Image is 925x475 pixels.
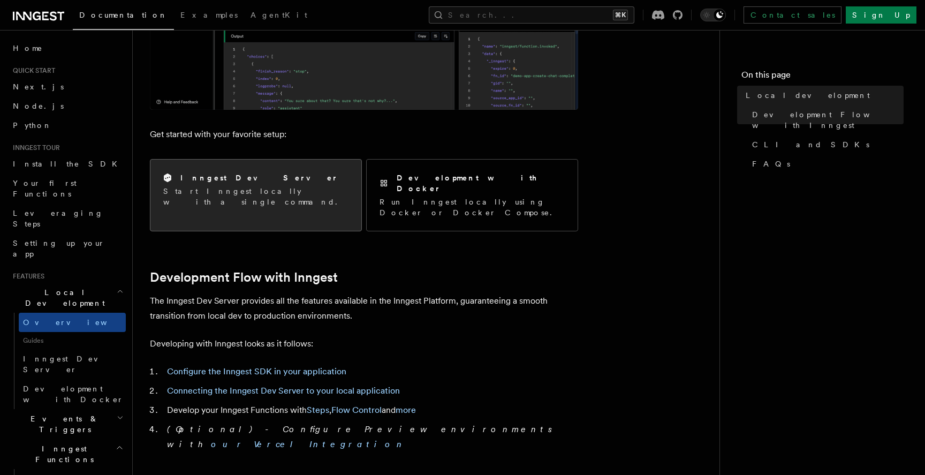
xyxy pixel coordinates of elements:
a: Documentation [73,3,174,30]
span: Inngest Dev Server [23,355,115,374]
a: Next.js [9,77,126,96]
span: Quick start [9,66,55,75]
a: our Vercel Integration [211,439,406,449]
button: Local Development [9,283,126,313]
button: Toggle dark mode [700,9,726,21]
a: Node.js [9,96,126,116]
span: Python [13,121,52,130]
a: Configure the Inngest SDK in your application [167,366,346,376]
a: FAQs [748,154,904,174]
a: CLI and SDKs [748,135,904,154]
span: Development with Docker [23,384,124,404]
a: Local development [741,86,904,105]
span: Local development [746,90,870,101]
a: AgentKit [244,3,314,29]
span: Development Flow with Inngest [752,109,904,131]
button: Events & Triggers [9,409,126,439]
a: Contact sales [744,6,841,24]
span: AgentKit [251,11,307,19]
span: Install the SDK [13,160,124,168]
span: Home [13,43,43,54]
h2: Inngest Dev Server [180,172,338,183]
a: Python [9,116,126,135]
a: Inngest Dev Server [19,349,126,379]
a: Examples [174,3,244,29]
span: FAQs [752,159,790,169]
button: Inngest Functions [9,439,126,469]
button: Search...⌘K [429,6,634,24]
span: Features [9,272,44,281]
span: Events & Triggers [9,413,117,435]
a: Leveraging Steps [9,203,126,233]
a: Development Flow with Inngest [748,105,904,135]
p: Developing with Inngest looks as it follows: [150,336,578,351]
a: Connecting the Inngest Dev Server to your local application [167,386,400,396]
span: Inngest tour [9,144,60,152]
span: CLI and SDKs [752,139,869,150]
a: Sign Up [846,6,916,24]
a: Your first Functions [9,174,126,203]
span: Examples [180,11,238,19]
em: (Optional) - Configure Preview environments with [167,424,558,449]
a: Inngest Dev ServerStart Inngest locally with a single command. [150,159,362,231]
span: Setting up your app [13,239,105,258]
p: Get started with your favorite setup: [150,127,578,142]
h4: On this page [741,69,904,86]
a: Development with Docker [19,379,126,409]
a: Steps [307,405,329,415]
p: Run Inngest locally using Docker or Docker Compose. [380,197,565,218]
a: Setting up your app [9,233,126,263]
a: Development Flow with Inngest [150,270,338,285]
div: Local Development [9,313,126,409]
a: more [396,405,416,415]
kbd: ⌘K [613,10,628,20]
span: Local Development [9,287,117,308]
a: Install the SDK [9,154,126,174]
span: Next.js [13,82,64,91]
span: Overview [23,318,133,327]
a: Overview [19,313,126,332]
p: The Inngest Dev Server provides all the features available in the Inngest Platform, guaranteeing ... [150,293,578,323]
li: Develop your Inngest Functions with , and [164,403,578,418]
h2: Development with Docker [397,172,565,194]
span: Inngest Functions [9,443,116,465]
span: Guides [19,332,126,349]
span: Documentation [79,11,168,19]
span: Leveraging Steps [13,209,103,228]
p: Start Inngest locally with a single command. [163,186,348,207]
a: Flow Control [331,405,382,415]
a: Development with DockerRun Inngest locally using Docker or Docker Compose. [366,159,578,231]
span: Node.js [13,102,64,110]
span: Your first Functions [13,179,77,198]
a: Home [9,39,126,58]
